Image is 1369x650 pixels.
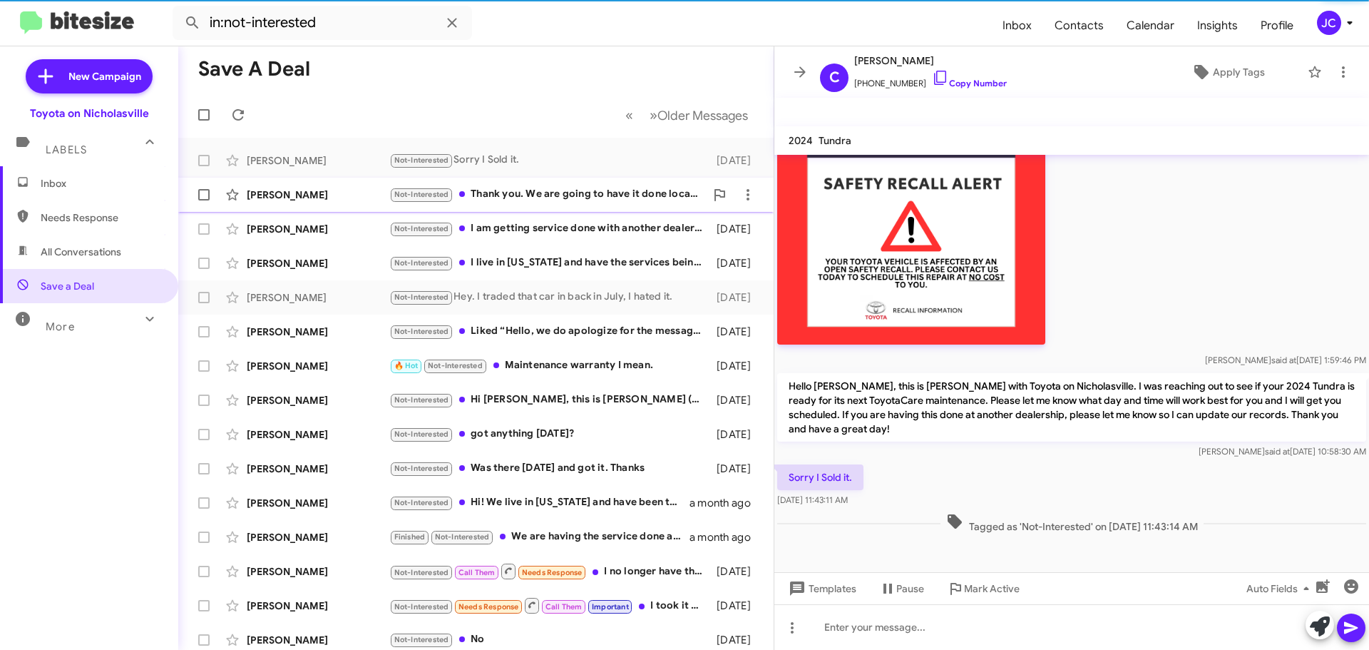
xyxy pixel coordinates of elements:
[1115,5,1186,46] a: Calendar
[896,576,924,601] span: Pause
[709,222,762,236] div: [DATE]
[829,66,840,89] span: C
[41,245,121,259] span: All Conversations
[1154,59,1301,85] button: Apply Tags
[41,210,162,225] span: Needs Response
[458,602,519,611] span: Needs Response
[617,101,757,130] nav: Page navigation example
[394,327,449,336] span: Not-Interested
[389,562,709,580] div: I no longer have the car
[394,156,449,165] span: Not-Interested
[394,224,449,233] span: Not-Interested
[247,530,389,544] div: [PERSON_NAME]
[394,602,449,611] span: Not-Interested
[247,222,389,236] div: [PERSON_NAME]
[935,576,1031,601] button: Mark Active
[394,498,449,507] span: Not-Interested
[777,494,848,505] span: [DATE] 11:43:11 AM
[522,568,583,577] span: Needs Response
[68,69,141,83] span: New Campaign
[247,256,389,270] div: [PERSON_NAME]
[394,568,449,577] span: Not-Interested
[1213,59,1265,85] span: Apply Tags
[650,106,657,124] span: »
[709,462,762,476] div: [DATE]
[1249,5,1305,46] a: Profile
[854,52,1007,69] span: [PERSON_NAME]
[389,220,709,237] div: I am getting service done with another dealership.
[777,120,1045,345] img: ME07653f3ab44fb5b66c0619d8de1b6a75
[709,290,762,305] div: [DATE]
[709,393,762,407] div: [DATE]
[247,325,389,339] div: [PERSON_NAME]
[709,325,762,339] div: [DATE]
[389,460,709,477] div: Was there [DATE] and got it. Thanks
[709,599,762,613] div: [DATE]
[247,462,389,476] div: [PERSON_NAME]
[1186,5,1249,46] a: Insights
[394,361,419,370] span: 🔥 Hot
[625,106,633,124] span: «
[247,290,389,305] div: [PERSON_NAME]
[389,426,709,442] div: got anything [DATE]?
[247,564,389,579] div: [PERSON_NAME]
[41,279,94,293] span: Save a Deal
[247,599,389,613] div: [PERSON_NAME]
[389,255,709,271] div: I live in [US_STATE] and have the services being done down here
[428,361,483,370] span: Not-Interested
[940,513,1204,534] span: Tagged as 'Not-Interested' on [DATE] 11:43:14 AM
[247,188,389,202] div: [PERSON_NAME]
[777,373,1366,442] p: Hello [PERSON_NAME], this is [PERSON_NAME] with Toyota on Nicholasville. I was reaching out to se...
[709,564,762,579] div: [DATE]
[389,392,709,408] div: Hi [PERSON_NAME], this is [PERSON_NAME] (actual driver of the car). The maintenance light notific...
[777,464,863,490] p: Sorry I Sold it.
[389,289,709,305] div: Hey. I traded that car in back in July, I hated it.
[394,293,449,302] span: Not-Interested
[389,631,709,648] div: No
[786,576,856,601] span: Templates
[709,359,762,373] div: [DATE]
[1199,446,1366,457] span: [PERSON_NAME] [DATE] 10:58:30 AM
[657,108,748,123] span: Older Messages
[1271,355,1296,365] span: said at
[389,494,689,511] div: Hi! We live in [US_STATE] and have been taking the car to a local Toyota dealer. Thanks for reach...
[389,152,709,168] div: Sorry I Sold it.
[389,186,705,203] div: Thank you. We are going to have it done locally in [PERSON_NAME]
[991,5,1043,46] span: Inbox
[247,633,389,647] div: [PERSON_NAME]
[247,153,389,168] div: [PERSON_NAME]
[46,320,75,333] span: More
[709,427,762,442] div: [DATE]
[389,357,709,374] div: Maintenance warranty I mean.
[1205,355,1366,365] span: [PERSON_NAME] [DATE] 1:59:46 PM
[819,134,851,147] span: Tundra
[26,59,153,93] a: New Campaign
[173,6,472,40] input: Search
[394,464,449,473] span: Not-Interested
[394,635,449,644] span: Not-Interested
[1317,11,1341,35] div: JC
[30,106,149,121] div: Toyota on Nicholasville
[394,395,449,405] span: Not-Interested
[709,153,762,168] div: [DATE]
[1043,5,1115,46] a: Contacts
[641,101,757,130] button: Next
[394,430,449,439] span: Not-Interested
[789,134,813,147] span: 2024
[774,576,868,601] button: Templates
[709,256,762,270] div: [DATE]
[689,530,762,544] div: a month ago
[389,529,689,545] div: We are having the service done at [GEOGRAPHIC_DATA] Toyota. Thanks.
[389,596,709,614] div: I took it elsewhere and i no longer live in [GEOGRAPHIC_DATA] so u can talw mw off your contacts....
[1246,576,1315,601] span: Auto Fields
[1235,576,1326,601] button: Auto Fields
[689,496,762,510] div: a month ago
[247,359,389,373] div: [PERSON_NAME]
[394,190,449,199] span: Not-Interested
[41,176,162,191] span: Inbox
[617,101,642,130] button: Previous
